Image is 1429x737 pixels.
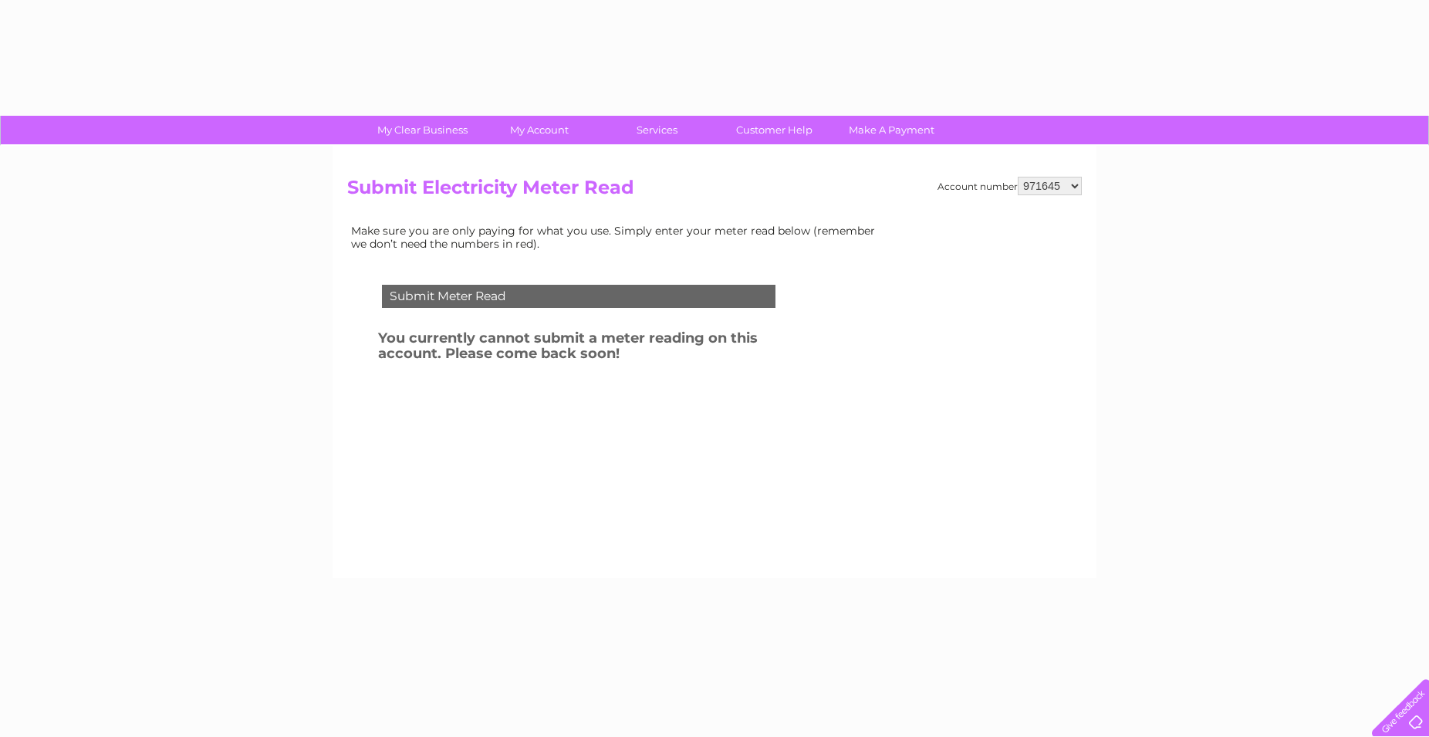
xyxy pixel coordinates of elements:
[711,116,838,144] a: Customer Help
[382,285,775,308] div: Submit Meter Read
[593,116,721,144] a: Services
[937,177,1082,195] div: Account number
[347,221,887,253] td: Make sure you are only paying for what you use. Simply enter your meter read below (remember we d...
[828,116,955,144] a: Make A Payment
[359,116,486,144] a: My Clear Business
[347,177,1082,206] h2: Submit Electricity Meter Read
[476,116,603,144] a: My Account
[378,327,816,370] h3: You currently cannot submit a meter reading on this account. Please come back soon!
